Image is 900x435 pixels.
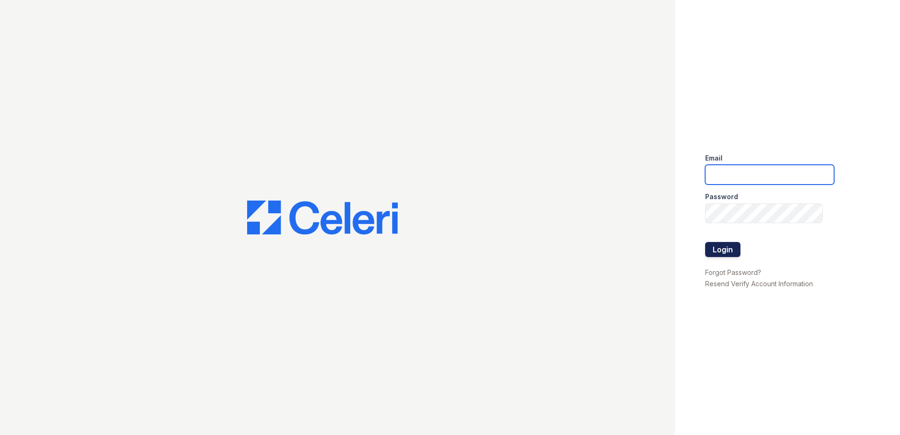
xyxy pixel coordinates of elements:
label: Email [705,153,723,163]
label: Password [705,192,738,201]
a: Forgot Password? [705,268,761,276]
img: CE_Logo_Blue-a8612792a0a2168367f1c8372b55b34899dd931a85d93a1a3d3e32e68fde9ad4.png [247,201,398,234]
button: Login [705,242,740,257]
a: Resend Verify Account Information [705,280,813,288]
